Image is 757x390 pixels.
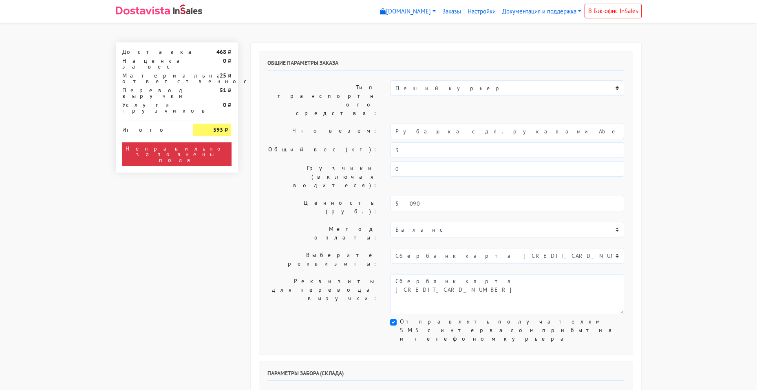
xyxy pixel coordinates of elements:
strong: 468 [216,48,226,55]
label: Тип транспортного средства: [261,80,384,120]
strong: 25 [220,72,226,79]
div: Доставка [116,49,187,55]
strong: 51 [220,86,226,94]
label: Ценность (руб.): [261,196,384,219]
a: Документация и поддержка [499,4,585,20]
label: Реквизиты для перевода выручки: [261,274,384,314]
label: Грузчики (включая водителя): [261,161,384,193]
a: В Бэк-офис InSales [585,4,642,18]
a: Заказы [439,4,464,20]
img: Dostavista - срочная курьерская служба доставки [116,7,170,15]
div: Перевод выручки [116,87,187,99]
div: Наценка за вес [116,58,187,69]
strong: 593 [213,126,223,133]
label: Общий вес (кг): [261,142,384,158]
strong: 0 [223,57,226,64]
label: Что везем: [261,124,384,139]
div: Неправильно заполнены поля [122,142,232,166]
a: [DOMAIN_NAME] [377,4,439,20]
h6: Параметры забора (склада) [267,370,625,381]
div: Итого [122,124,181,133]
img: InSales [173,4,203,14]
h6: Общие параметры заказа [267,60,625,71]
textarea: Сбербанк карта [CREDIT_CARD_NUMBER] [390,274,624,314]
div: Услуги грузчиков [116,102,187,113]
strong: 0 [223,101,226,109]
a: Настройки [464,4,499,20]
label: Отправлять получателям SMS с интервалом прибытия и телефоном курьера [400,317,624,343]
label: Метод оплаты: [261,222,384,245]
label: Выберите реквизиты: [261,248,384,271]
div: Материальная ответственность [116,73,187,84]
